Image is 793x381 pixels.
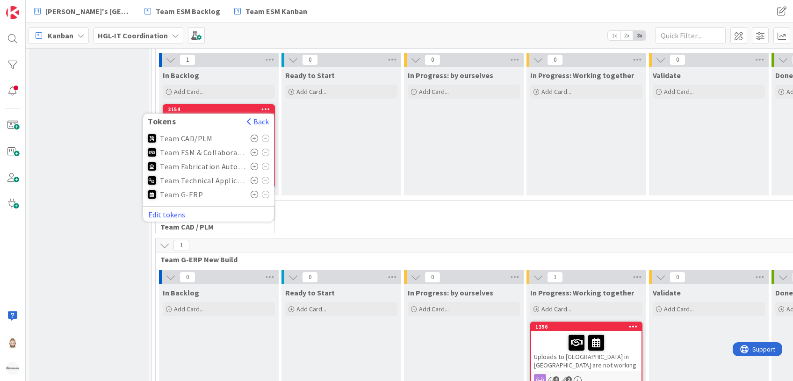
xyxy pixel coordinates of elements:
[530,288,634,297] span: In Progress: Working together
[302,54,318,65] span: 0
[148,210,186,219] button: Edit tokens
[6,336,19,349] img: Rv
[653,71,681,80] span: Validate
[531,323,642,371] div: 1396Uploads to [GEOGRAPHIC_DATA] in [GEOGRAPHIC_DATA] are not working
[530,71,634,80] span: In Progress: Working together
[6,362,19,375] img: avatar
[633,31,646,40] span: 3x
[164,105,274,114] div: 2154TokensBackTeam CAD/PLMTeam ESM & CollaborationTeam Fabrication AutomationTeam Technical Appli...
[664,87,694,96] span: Add Card...
[45,6,130,17] span: [PERSON_NAME]'s [GEOGRAPHIC_DATA]
[302,272,318,283] span: 0
[408,71,493,80] span: In Progress: by ourselves
[160,190,203,199] span: Team G-ERP
[168,106,274,113] div: 2154
[174,305,204,313] span: Add Card...
[541,87,571,96] span: Add Card...
[419,305,449,313] span: Add Card...
[541,305,571,313] span: Add Card...
[775,288,793,297] span: Done
[285,288,335,297] span: Ready to Start
[664,305,694,313] span: Add Card...
[160,162,246,171] span: Team Fabrication Automation
[547,272,563,283] span: 1
[229,3,313,20] a: Team ESM Kanban
[285,71,335,80] span: Ready to Start
[160,176,246,185] span: Team Technical Application Management
[139,3,226,20] a: Team ESM Backlog
[180,272,195,283] span: 0
[608,31,620,40] span: 1x
[143,117,180,126] span: Tokens
[425,54,440,65] span: 0
[535,323,642,330] div: 1396
[296,305,326,313] span: Add Card...
[245,6,307,17] span: Team ESM Kanban
[670,54,685,65] span: 0
[531,323,642,331] div: 1396
[160,148,246,157] span: Team ESM & Collaboration
[419,87,449,96] span: Add Card...
[775,71,793,80] span: Done
[163,71,199,80] span: In Backlog
[425,272,440,283] span: 0
[531,331,642,371] div: Uploads to [GEOGRAPHIC_DATA] in [GEOGRAPHIC_DATA] are not working
[164,105,274,134] div: 2154TokensBackTeam CAD/PLMTeam ESM & CollaborationTeam Fabrication AutomationTeam Technical Appli...
[174,87,204,96] span: Add Card...
[653,288,681,297] span: Validate
[48,30,73,41] span: Kanban
[20,1,43,13] span: Support
[547,54,563,65] span: 0
[160,222,263,231] span: Team CAD / PLM
[408,288,493,297] span: In Progress: by ourselves
[670,272,685,283] span: 0
[296,87,326,96] span: Add Card...
[246,116,269,127] button: Back
[620,31,633,40] span: 2x
[98,31,168,40] b: HGL-IT Coordination
[163,288,199,297] span: In Backlog
[6,6,19,19] img: Visit kanbanzone.com
[180,54,195,65] span: 1
[173,240,189,251] span: 1
[156,6,220,17] span: Team ESM Backlog
[29,3,136,20] a: [PERSON_NAME]'s [GEOGRAPHIC_DATA]
[160,134,212,143] span: Team CAD/PLM
[656,27,726,44] input: Quick Filter...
